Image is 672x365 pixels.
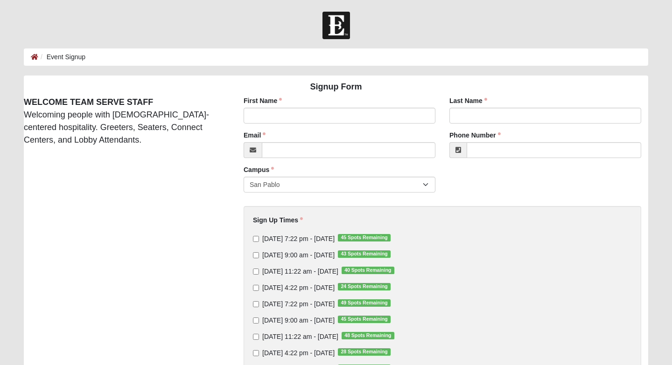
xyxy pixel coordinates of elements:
input: [DATE] 4:22 pm - [DATE]28 Spots Remaining [253,350,259,356]
span: 24 Spots Remaining [338,283,391,290]
input: [DATE] 11:22 am - [DATE]40 Spots Remaining [253,269,259,275]
label: Sign Up Times [253,215,303,225]
input: [DATE] 11:22 am - [DATE]48 Spots Remaining [253,334,259,340]
span: [DATE] 7:22 pm - [DATE] [262,235,335,242]
strong: WELCOME TEAM SERVE STAFF [24,97,153,107]
label: Email [244,131,266,140]
span: 45 Spots Remaining [338,234,391,241]
input: [DATE] 7:22 pm - [DATE]45 Spots Remaining [253,236,259,242]
span: [DATE] 11:22 am - [DATE] [262,268,338,275]
div: Welcoming people with [DEMOGRAPHIC_DATA]-centered hospitality. Greeters, Seaters, Connect Centers... [17,96,230,146]
input: [DATE] 7:22 pm - [DATE]49 Spots Remaining [253,301,259,307]
input: [DATE] 4:22 pm - [DATE]24 Spots Remaining [253,285,259,291]
span: [DATE] 9:00 am - [DATE] [262,317,335,324]
span: [DATE] 9:00 am - [DATE] [262,251,335,259]
label: Last Name [449,96,487,105]
span: 49 Spots Remaining [338,299,391,307]
span: [DATE] 4:22 pm - [DATE] [262,284,335,291]
span: [DATE] 11:22 am - [DATE] [262,333,338,340]
span: 40 Spots Remaining [342,267,394,274]
span: [DATE] 7:22 pm - [DATE] [262,300,335,308]
span: 48 Spots Remaining [342,332,394,339]
h4: Signup Form [24,82,648,92]
span: 45 Spots Remaining [338,316,391,323]
label: Phone Number [449,131,501,140]
input: [DATE] 9:00 am - [DATE]43 Spots Remaining [253,252,259,258]
img: Church of Eleven22 Logo [322,12,350,39]
li: Event Signup [38,52,85,62]
label: First Name [244,96,282,105]
span: 28 Spots Remaining [338,348,391,356]
span: [DATE] 4:22 pm - [DATE] [262,349,335,357]
span: 43 Spots Remaining [338,250,391,258]
label: Campus [244,165,274,174]
input: [DATE] 9:00 am - [DATE]45 Spots Remaining [253,317,259,324]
